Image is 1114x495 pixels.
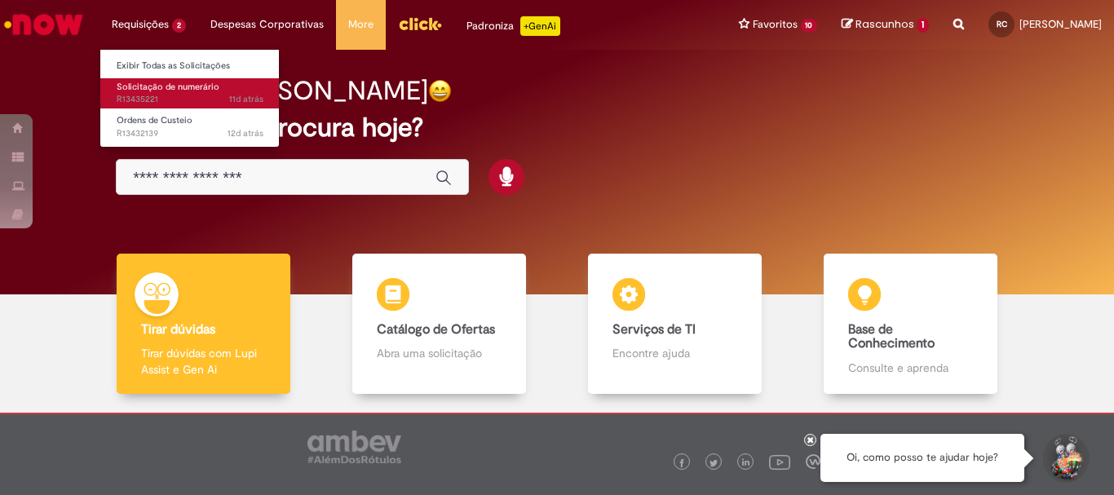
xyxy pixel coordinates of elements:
[557,254,793,395] a: Serviços de TI Encontre ajuda
[116,113,998,142] h2: O que você procura hoje?
[997,19,1007,29] span: RC
[793,254,1028,395] a: Base de Conhecimento Consulte e aprenda
[100,78,280,108] a: Aberto R13435221 : Solicitação de numerário
[228,127,263,139] span: 12d atrás
[428,79,452,103] img: happy-face.png
[229,93,263,105] time: 21/08/2025 10:11:28
[172,19,186,33] span: 2
[117,93,263,106] span: R13435221
[398,11,442,36] img: click_logo_yellow_360x200.png
[100,57,280,75] a: Exibir Todas as Solicitações
[117,81,219,93] span: Solicitação de numerário
[99,49,280,148] ul: Requisições
[377,321,495,338] b: Catálogo de Ofertas
[842,17,929,33] a: Rascunhos
[612,345,736,361] p: Encontre ajuda
[801,19,818,33] span: 10
[520,16,560,36] p: +GenAi
[917,18,929,33] span: 1
[1019,17,1102,31] span: [PERSON_NAME]
[612,321,696,338] b: Serviços de TI
[710,459,718,467] img: logo_footer_twitter.png
[678,459,686,467] img: logo_footer_facebook.png
[141,321,215,338] b: Tirar dúvidas
[769,451,790,472] img: logo_footer_youtube.png
[112,16,169,33] span: Requisições
[2,8,86,41] img: ServiceNow
[117,127,263,140] span: R13432139
[753,16,798,33] span: Favoritos
[210,16,324,33] span: Despesas Corporativas
[117,114,192,126] span: Ordens de Custeio
[848,321,935,352] b: Base de Conhecimento
[307,431,401,463] img: logo_footer_ambev_rotulo_gray.png
[86,254,321,395] a: Tirar dúvidas Tirar dúvidas com Lupi Assist e Gen Ai
[806,454,820,469] img: logo_footer_workplace.png
[820,434,1024,482] div: Oi, como posso te ajudar hoje?
[100,112,280,142] a: Aberto R13432139 : Ordens de Custeio
[348,16,374,33] span: More
[141,345,265,378] p: Tirar dúvidas com Lupi Assist e Gen Ai
[855,16,914,32] span: Rascunhos
[229,93,263,105] span: 11d atrás
[466,16,560,36] div: Padroniza
[1041,434,1090,483] button: Iniciar Conversa de Suporte
[228,127,263,139] time: 20/08/2025 11:59:20
[321,254,557,395] a: Catálogo de Ofertas Abra uma solicitação
[742,458,750,468] img: logo_footer_linkedin.png
[848,360,972,376] p: Consulte e aprenda
[377,345,501,361] p: Abra uma solicitação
